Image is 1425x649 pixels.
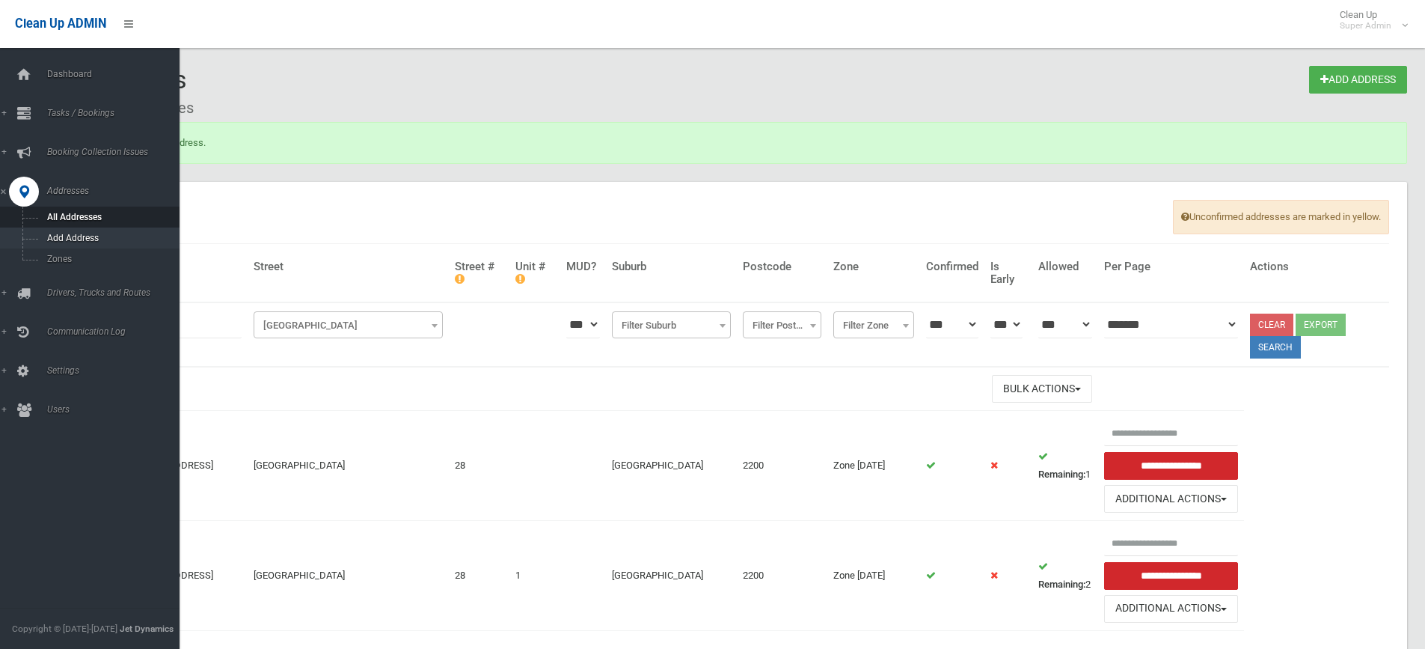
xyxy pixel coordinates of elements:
small: Super Admin [1340,20,1391,31]
span: Users [43,404,191,415]
span: Filter Suburb [612,311,731,338]
h4: Unit # [515,260,554,285]
span: Unconfirmed addresses are marked in yellow. [1173,200,1389,234]
button: Additional Actions [1104,485,1239,513]
h4: Allowed [1038,260,1092,273]
span: Filter Suburb [616,315,727,336]
span: Zones [43,254,178,264]
h4: Is Early [990,260,1026,285]
td: 28 [449,521,509,631]
h4: Zone [833,260,914,273]
span: Tasks / Bookings [43,108,191,118]
span: Dashboard [43,69,191,79]
td: 2200 [737,521,827,631]
span: Filter Postcode [747,315,818,336]
span: Add Address [43,233,178,243]
span: Settings [43,365,191,376]
td: [GEOGRAPHIC_DATA] [248,411,449,521]
span: Copyright © [DATE]-[DATE] [12,624,117,634]
a: Clear [1250,314,1293,336]
td: [GEOGRAPHIC_DATA] [606,411,737,521]
strong: Remaining: [1038,469,1085,480]
td: 2 [1032,521,1098,631]
span: Filter Zone [833,311,914,338]
td: 28 [449,411,509,521]
h4: Confirmed [926,260,978,273]
span: Addresses [43,186,191,196]
span: Clean Up [1332,9,1406,31]
h4: Actions [1250,260,1383,273]
h4: Street [254,260,443,273]
strong: Remaining: [1038,579,1085,590]
h4: Postcode [743,260,821,273]
h4: Address [127,260,242,273]
td: Zone [DATE] [827,521,920,631]
span: All Addresses [43,212,178,222]
td: 1 [509,521,560,631]
td: 1 [1032,411,1098,521]
button: Export [1296,314,1346,336]
td: [GEOGRAPHIC_DATA] [248,521,449,631]
h4: Suburb [612,260,731,273]
span: Drivers, Trucks and Routes [43,287,191,298]
button: Bulk Actions [992,375,1092,403]
h4: Street # [455,260,503,285]
button: Search [1250,336,1301,359]
h4: MUD? [566,260,599,273]
td: 2200 [737,411,827,521]
div: Successfully deleted address. [66,122,1407,164]
button: Additional Actions [1104,595,1239,623]
span: Clean Up ADMIN [15,16,106,31]
span: Filter Postcode [743,311,821,338]
h4: Per Page [1104,260,1239,273]
a: Add Address [1309,66,1407,94]
span: Booking Collection Issues [43,147,191,157]
span: Filter Street [257,315,439,336]
span: Filter Street [254,311,443,338]
strong: Jet Dynamics [120,624,174,634]
td: [GEOGRAPHIC_DATA] [606,521,737,631]
td: Zone [DATE] [827,411,920,521]
span: Filter Zone [837,315,910,336]
span: Communication Log [43,326,191,337]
